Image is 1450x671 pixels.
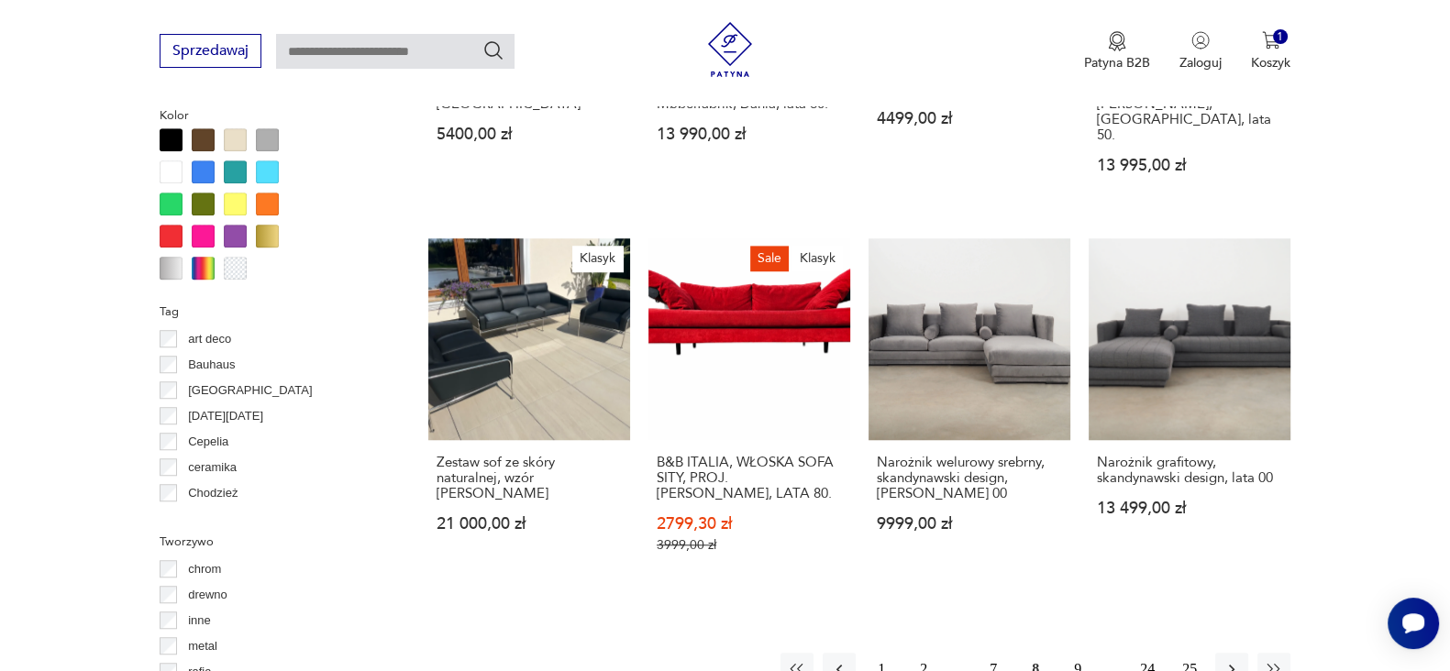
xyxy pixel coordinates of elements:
button: Sprzedawaj [160,34,261,68]
a: Narożnik welurowy srebrny, skandynawski design, lata 00Narożnik welurowy srebrny, skandynawski de... [869,238,1070,588]
p: 13 995,00 zł [1097,158,1282,173]
p: Patyna B2B [1084,54,1150,71]
img: Ikona medalu [1108,31,1126,51]
p: Tag [160,302,384,322]
p: 9999,00 zł [877,516,1062,532]
p: inne [188,610,211,631]
p: Chodzież [188,483,238,503]
h3: Narożnik grafitowy, skandynawski design, lata 00 [1097,455,1282,486]
a: Sprzedawaj [160,46,261,59]
a: Narożnik grafitowy, skandynawski design, lata 00Narożnik grafitowy, skandynawski design, lata 001... [1089,238,1290,588]
p: Koszyk [1251,54,1290,71]
p: drewno [188,585,227,605]
p: Cepelia [188,432,228,452]
p: Tworzywo [160,532,384,552]
p: 2799,30 zł [657,516,842,532]
div: 1 [1273,29,1289,45]
h3: Sofa trzyosobowa PJ112 , proj. O. [PERSON_NAME], [PERSON_NAME] Møbelfabrik, Dania, lata 60. [657,49,842,112]
button: Zaloguj [1179,31,1222,71]
button: Szukaj [482,39,504,61]
img: Patyna - sklep z meblami i dekoracjami vintage [703,22,758,77]
p: Kolor [160,105,384,126]
p: art deco [188,329,231,349]
a: SaleKlasykB&B ITALIA, WŁOSKA SOFA SITY, PROJ. ANTONIO CITTERIO, LATA 80.B&B ITALIA, WŁOSKA SOFA S... [648,238,850,588]
img: Ikona koszyka [1262,31,1280,49]
p: 5400,00 zł [437,126,622,142]
p: 4499,00 zł [877,111,1062,126]
p: Bauhaus [188,355,235,375]
img: Ikonka użytkownika [1191,31,1210,49]
iframe: Smartsupp widget button [1388,598,1439,649]
h3: Narożnik welurowy srebrny, skandynawski design, [PERSON_NAME] 00 [877,455,1062,501]
button: 1Koszyk [1251,31,1290,71]
p: ceramika [188,457,237,478]
h3: Sofa model „Kaminstolen”, proj. [PERSON_NAME] i [PERSON_NAME], prod. [PERSON_NAME], [GEOGRAPHIC_D... [1097,49,1282,143]
h3: B&B ITALIA, WŁOSKA SOFA SITY, PROJ. [PERSON_NAME], LATA 80. [657,455,842,501]
p: 3999,00 zł [657,537,842,553]
a: KlasykZestaw sof ze skóry naturalnej, wzór Fritz HansenZestaw sof ze skóry naturalnej, wzór [PERS... [428,238,630,588]
h3: Komplet 2 sofy (2- i 3-osobowa), włoski design, Sofitalia / Incanto [GEOGRAPHIC_DATA] [437,49,622,112]
p: 21 000,00 zł [437,516,622,532]
p: 13 499,00 zł [1097,500,1282,516]
p: Zaloguj [1179,54,1222,71]
p: [DATE][DATE] [188,406,263,426]
p: metal [188,636,217,656]
p: chrom [188,559,221,579]
h3: Zestaw sof ze skóry naturalnej, wzór [PERSON_NAME] [437,455,622,501]
p: [GEOGRAPHIC_DATA] [188,380,312,401]
p: Ćmielów [188,509,234,529]
a: Ikona medaluPatyna B2B [1084,31,1150,71]
button: Patyna B2B [1084,31,1150,71]
p: 13 990,00 zł [657,126,842,142]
